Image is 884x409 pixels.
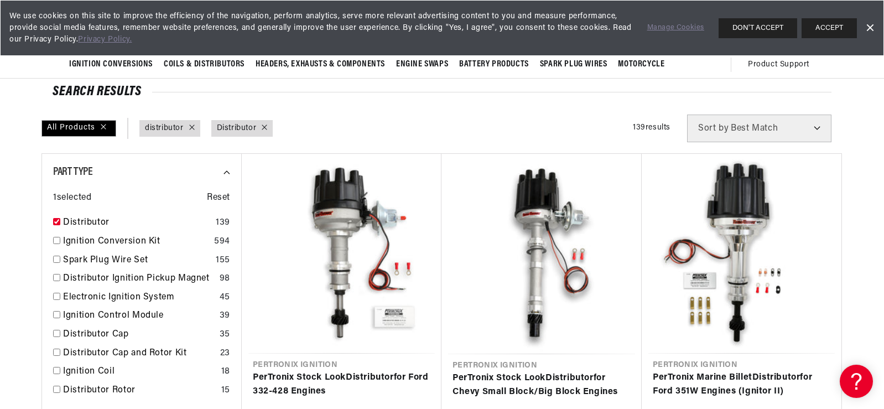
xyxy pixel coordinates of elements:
[63,235,210,249] a: Ignition Conversion Kit
[9,11,632,45] span: We use cookies on this site to improve the efficiency of the navigation, perform analytics, serve...
[53,167,92,178] span: Part Type
[220,328,230,342] div: 35
[250,51,391,77] summary: Headers, Exhausts & Components
[63,291,215,305] a: Electronic Ignition System
[454,51,534,77] summary: Battery Products
[158,51,250,77] summary: Coils & Distributors
[719,18,797,38] button: DON'T ACCEPT
[53,191,91,205] span: 1 selected
[220,272,230,286] div: 98
[459,59,529,70] span: Battery Products
[540,59,607,70] span: Spark Plug Wires
[748,51,815,78] summary: Product Support
[220,291,230,305] div: 45
[612,51,670,77] summary: Motorcycle
[633,123,670,132] span: 139 results
[164,59,245,70] span: Coils & Distributors
[256,59,385,70] span: Headers, Exhausts & Components
[63,384,217,398] a: Distributor Rotor
[220,346,230,361] div: 23
[861,20,878,37] a: Dismiss Banner
[69,59,153,70] span: Ignition Conversions
[216,253,230,268] div: 155
[145,122,184,134] a: distributor
[396,59,448,70] span: Engine Swaps
[63,272,215,286] a: Distributor Ignition Pickup Magnet
[534,51,613,77] summary: Spark Plug Wires
[687,115,831,142] select: Sort by
[653,371,830,399] a: PerTronix Marine BilletDistributorfor Ford 351W Engines (Ignitor II)
[221,384,230,398] div: 15
[63,309,215,323] a: Ignition Control Module
[391,51,454,77] summary: Engine Swaps
[221,365,230,379] div: 18
[63,365,217,379] a: Ignition Coil
[216,216,230,230] div: 139
[253,371,430,399] a: PerTronix Stock LookDistributorfor Ford 332-428 Engines
[63,216,211,230] a: Distributor
[802,18,857,38] button: ACCEPT
[453,371,631,400] a: PerTronix Stock LookDistributorfor Chevy Small Block/Big Block Engines
[63,346,216,361] a: Distributor Cap and Rotor Kit
[647,22,704,34] a: Manage Cookies
[41,120,116,137] div: All Products
[220,309,230,323] div: 39
[217,122,257,134] a: Distributor
[69,51,158,77] summary: Ignition Conversions
[618,59,664,70] span: Motorcycle
[63,253,211,268] a: Spark Plug Wire Set
[698,124,729,133] span: Sort by
[78,35,132,44] a: Privacy Policy.
[207,191,230,205] span: Reset
[63,328,215,342] a: Distributor Cap
[214,235,230,249] div: 594
[748,59,809,71] span: Product Support
[53,86,831,97] div: SEARCH RESULTS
